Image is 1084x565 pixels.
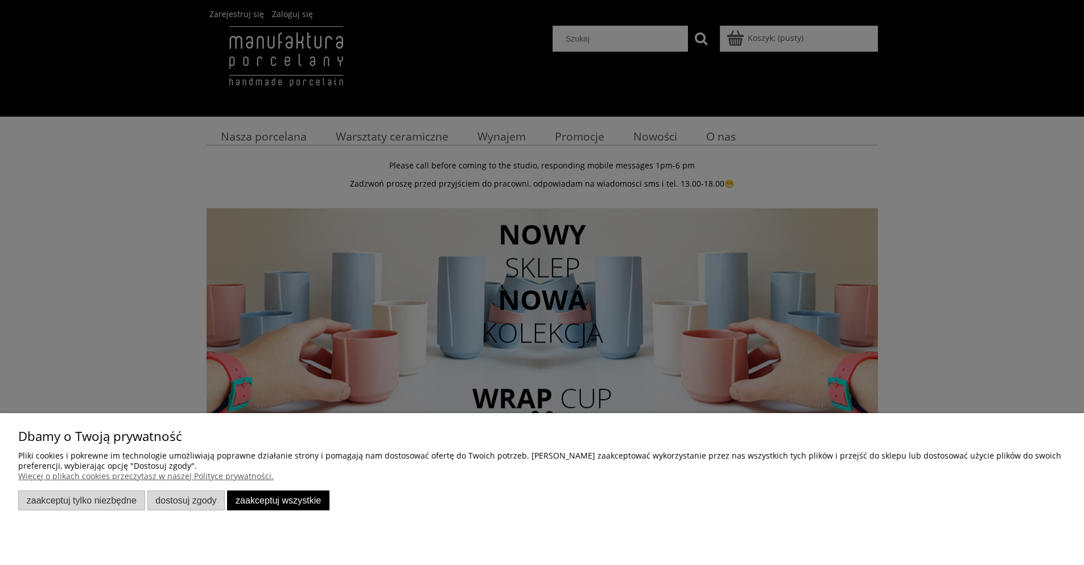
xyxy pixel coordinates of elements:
[18,431,1066,442] p: Dbamy o Twoją prywatność
[18,451,1066,471] p: Pliki cookies i pokrewne im technologie umożliwiają poprawne działanie strony i pomagają nam dost...
[18,490,145,510] button: Zaakceptuj tylko niezbędne
[227,490,329,510] button: Zaakceptuj wszystkie
[18,471,274,481] a: Więcej o plikach cookies przeczytasz w naszej Polityce prywatności.
[147,490,225,510] button: Dostosuj zgody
